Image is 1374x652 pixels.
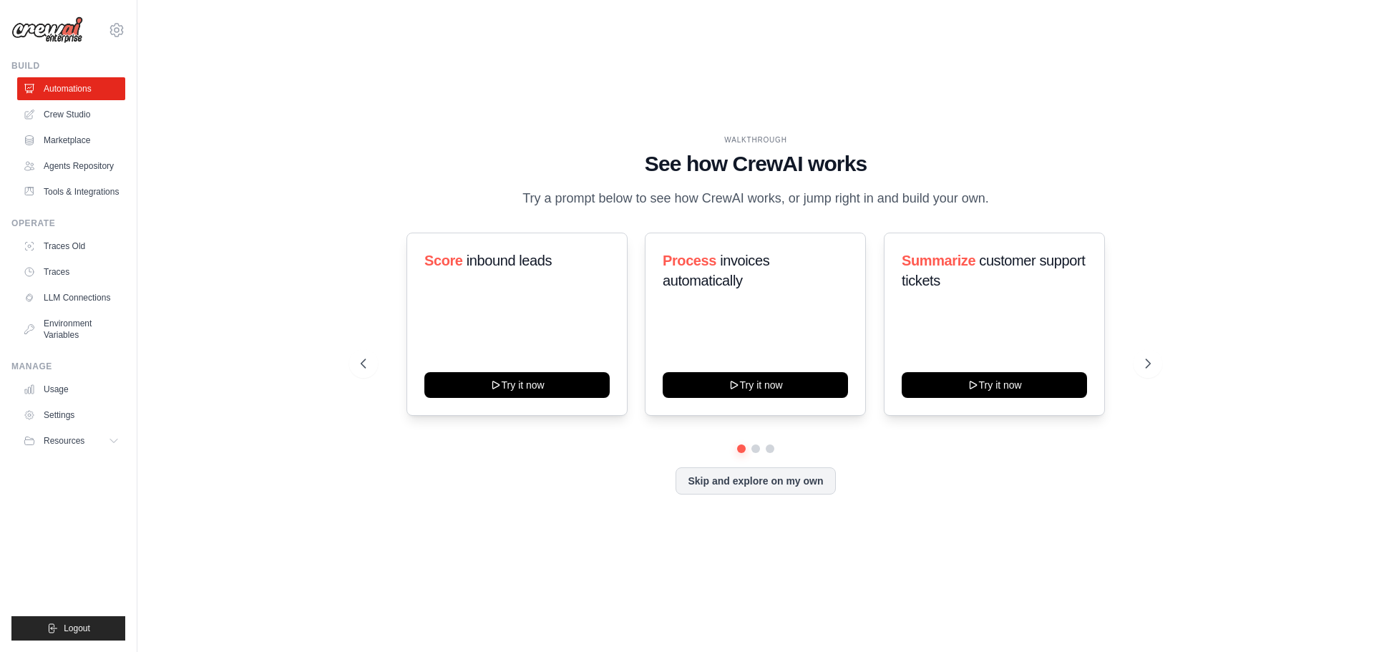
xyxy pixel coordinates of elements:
img: Logo [11,16,83,44]
a: Agents Repository [17,155,125,177]
a: Marketplace [17,129,125,152]
div: Build [11,60,125,72]
button: Try it now [663,372,848,398]
a: Tools & Integrations [17,180,125,203]
p: Try a prompt below to see how CrewAI works, or jump right in and build your own. [515,188,996,209]
span: Summarize [902,253,975,268]
span: invoices automatically [663,253,769,288]
button: Try it now [424,372,610,398]
a: Usage [17,378,125,401]
button: Logout [11,616,125,641]
a: Traces [17,261,125,283]
span: Resources [44,435,84,447]
button: Try it now [902,372,1087,398]
h1: See how CrewAI works [361,151,1151,177]
span: Logout [64,623,90,634]
div: Operate [11,218,125,229]
button: Resources [17,429,125,452]
a: Environment Variables [17,312,125,346]
a: Automations [17,77,125,100]
span: customer support tickets [902,253,1085,288]
a: Settings [17,404,125,427]
a: Crew Studio [17,103,125,126]
span: Score [424,253,463,268]
div: Manage [11,361,125,372]
span: inbound leads [467,253,552,268]
a: Traces Old [17,235,125,258]
span: Process [663,253,716,268]
div: WALKTHROUGH [361,135,1151,145]
button: Skip and explore on my own [676,467,835,495]
a: LLM Connections [17,286,125,309]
